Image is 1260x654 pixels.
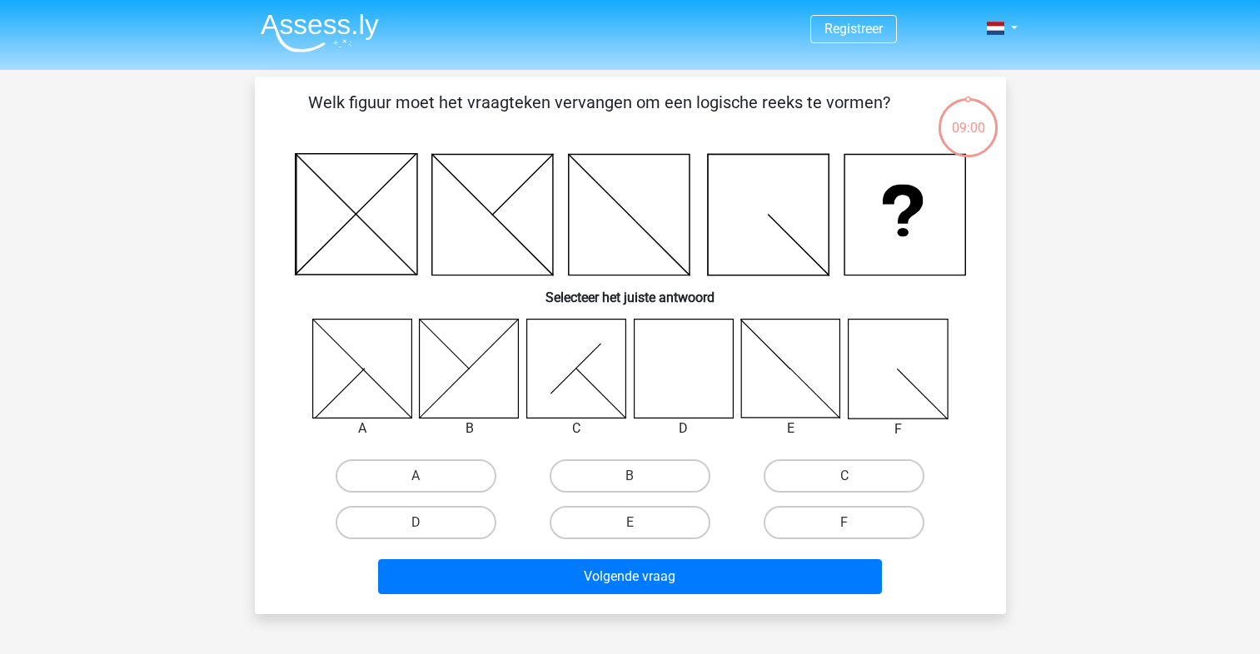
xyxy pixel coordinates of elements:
[406,419,532,438] div: B
[728,419,854,438] div: E
[550,459,710,493] label: B
[336,459,496,493] label: A
[550,506,710,539] label: E
[824,21,883,37] a: Registreer
[937,97,999,138] div: 09:00
[764,459,924,493] label: C
[261,13,379,52] img: Assessly
[300,419,426,438] div: A
[835,419,961,439] div: F
[621,419,747,438] div: D
[281,90,917,140] p: Welk figuur moet het vraagteken vervangen om een logische reeks te vormen?
[336,506,496,539] label: D
[378,559,882,594] button: Volgende vraag
[281,276,979,305] h6: Selecteer het juiste antwoord
[514,419,640,438] div: C
[764,506,924,539] label: F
